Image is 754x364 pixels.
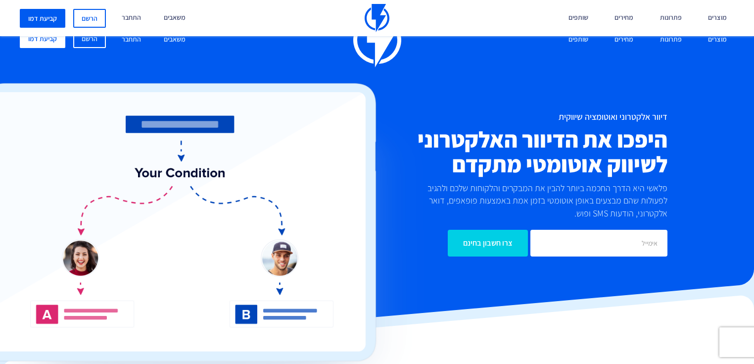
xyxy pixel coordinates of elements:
[607,29,641,51] a: מחירים
[325,127,667,177] h2: היפכו את הדיוור האלקטרוני לשיווק אוטומטי מתקדם
[701,29,734,51] a: מוצרים
[561,29,596,51] a: שותפים
[530,230,667,257] input: אימייל
[414,182,667,220] p: פלאשי היא הדרך החכמה ביותר להבין את המבקרים והלקוחות שלכם ולהגיב לפעולות שהם מבצעים באופן אוטומטי...
[73,29,106,48] a: הרשם
[20,29,65,48] a: קביעת דמו
[448,230,528,257] input: צרו חשבון בחינם
[653,29,689,51] a: פתרונות
[73,9,106,28] a: הרשם
[156,29,193,51] a: משאבים
[325,112,667,122] h1: דיוור אלקטרוני ואוטומציה שיווקית
[20,9,65,28] a: קביעת דמו
[114,29,148,51] a: התחבר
